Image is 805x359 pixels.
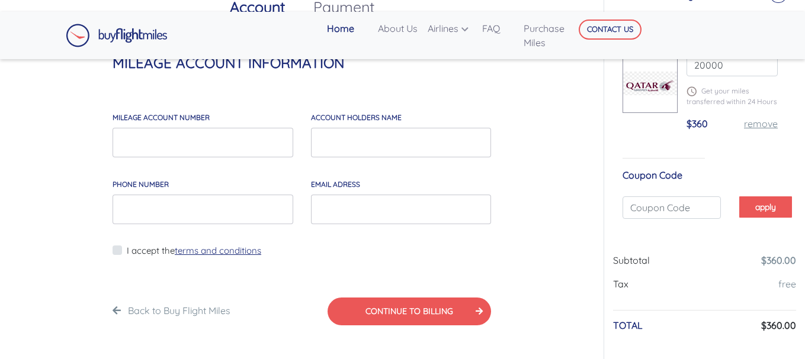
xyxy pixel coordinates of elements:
button: CONTINUE TO BILLING [328,297,491,325]
label: account holders NAME [311,112,402,123]
a: Back to Buy Flight Miles [128,305,230,316]
label: MILEAGE account number [113,112,210,123]
img: schedule.png [687,86,697,96]
a: remove [744,118,778,130]
span: Tax [613,278,628,290]
label: Phone Number [113,179,169,190]
a: terms and conditions [175,245,261,256]
label: I accept the [127,244,261,258]
span: Coupon Code [623,169,682,181]
img: Buy Flight Miles Logo [66,24,168,47]
input: Coupon Code [623,196,721,219]
img: qatar-airways.png [623,72,676,95]
a: free [778,278,796,290]
span: $360 [687,118,708,130]
a: Buy Flight Miles Logo [66,21,168,50]
label: email adress [311,179,360,190]
a: Purchase Miles [519,17,583,54]
a: About Us [373,17,423,40]
p: Get your miles transferred within 24 Hours [687,86,778,107]
h4: MILEAGE ACCOUNT INFORMATION [113,54,491,72]
a: $360.00 [761,254,796,266]
a: Airlines [423,17,477,40]
a: FAQ [477,17,519,40]
span: Subtotal [613,254,650,266]
h6: $360.00 [761,320,796,331]
a: Home [322,17,373,40]
h6: TOTAL [613,320,643,331]
button: apply [739,196,792,217]
button: CONTACT US [579,20,642,40]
